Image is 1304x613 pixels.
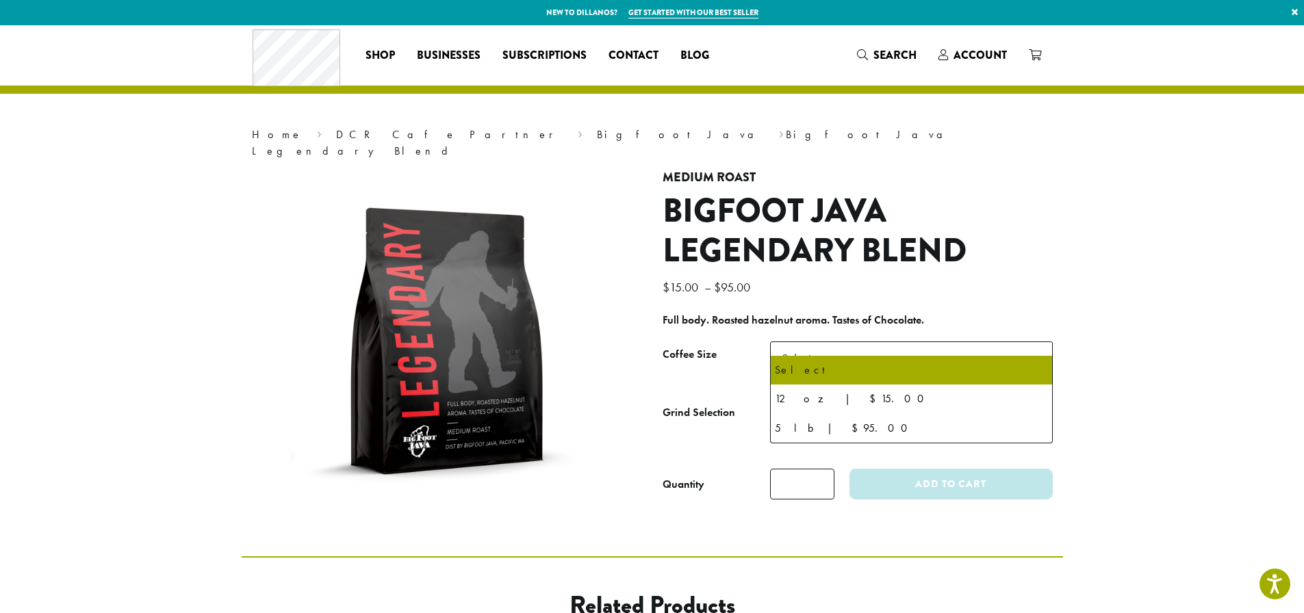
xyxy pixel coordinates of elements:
h1: Bigfoot Java Legendary Blend [663,192,1053,270]
span: $ [714,279,721,295]
button: Add to cart [849,469,1052,499]
span: › [317,122,322,143]
a: Get started with our best seller [628,7,758,18]
h4: Medium Roast [663,170,1053,185]
b: Full body. Roasted hazelnut aroma. Tastes of Chocolate. [663,313,924,327]
bdi: 15.00 [663,279,702,295]
a: Search [846,44,928,66]
div: 12 oz | $15.00 [775,389,1048,409]
span: Blog [680,47,709,64]
span: › [779,122,784,143]
div: 5 lb | $95.00 [775,418,1048,439]
label: Grind Selection [663,403,770,423]
a: DCR Cafe Partner [336,127,563,142]
span: $ [663,279,669,295]
a: Bigfoot Java [597,127,765,142]
bdi: 95.00 [714,279,754,295]
a: Shop [355,44,406,66]
input: Product quantity [770,469,834,499]
span: Businesses [417,47,481,64]
span: Shop [366,47,395,64]
span: – [704,279,711,295]
label: Coffee Size [663,345,770,365]
span: Select [770,341,1053,375]
span: Select [776,345,825,371]
span: Search [873,47,917,63]
span: Account [954,47,1007,63]
span: Contact [609,47,659,64]
li: Select [771,356,1052,384]
span: Subscriptions [502,47,587,64]
nav: Breadcrumb [252,127,1053,159]
span: › [578,122,583,143]
div: Quantity [663,476,704,493]
a: Home [252,127,303,142]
